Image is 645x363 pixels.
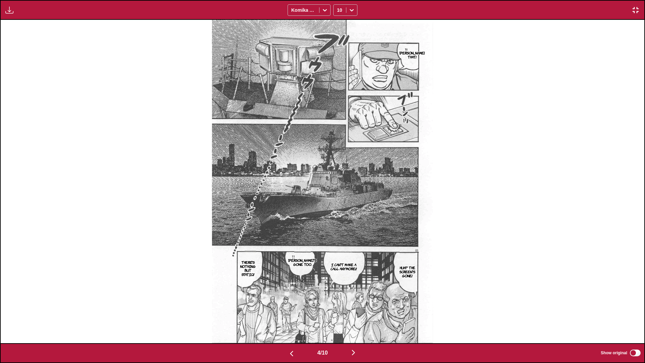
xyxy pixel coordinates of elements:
input: Show original [630,350,641,356]
img: Next page [349,349,357,357]
span: 4 / 10 [317,350,328,356]
img: Download translated images [5,6,13,14]
p: Huh? The screen's gone! [398,264,417,279]
img: Previous page [288,350,296,358]
p: I can't make a call anymore!! [327,261,361,272]
p: There's nothing but static!! [239,259,257,278]
span: Show original [601,351,627,355]
p: [PERSON_NAME]'s gone too. [287,257,318,268]
img: Manga Panel [212,20,433,343]
p: [PERSON_NAME] that! [398,49,426,60]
